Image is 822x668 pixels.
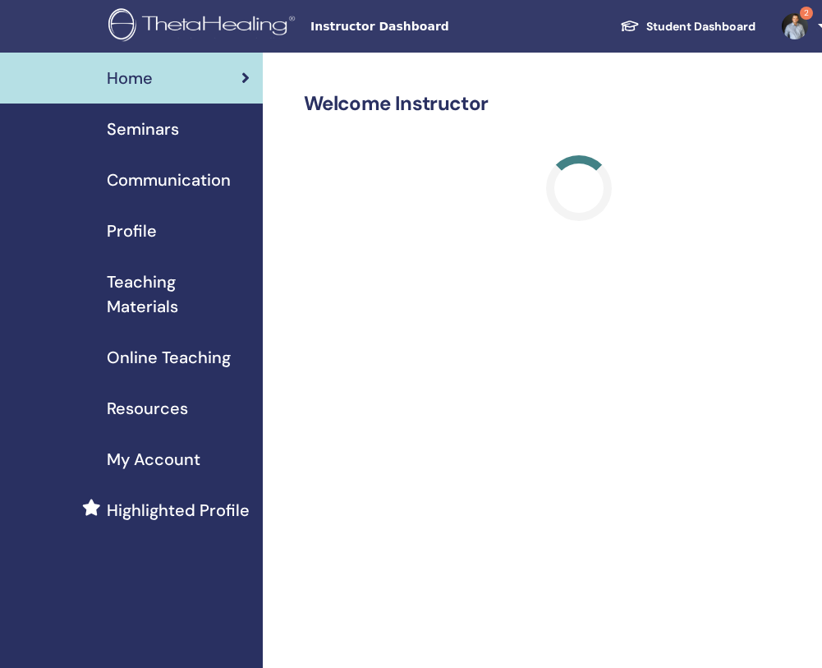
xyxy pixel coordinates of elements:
[107,270,250,319] span: Teaching Materials
[620,19,640,33] img: graduation-cap-white.svg
[107,117,179,141] span: Seminars
[782,13,808,39] img: default.jpg
[107,219,157,243] span: Profile
[107,168,231,192] span: Communication
[107,498,250,523] span: Highlighted Profile
[607,12,769,42] a: Student Dashboard
[107,345,231,370] span: Online Teaching
[108,8,301,45] img: logo.png
[310,18,557,35] span: Instructor Dashboard
[107,66,153,90] span: Home
[107,396,188,421] span: Resources
[800,7,813,20] span: 2
[107,447,200,472] span: My Account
